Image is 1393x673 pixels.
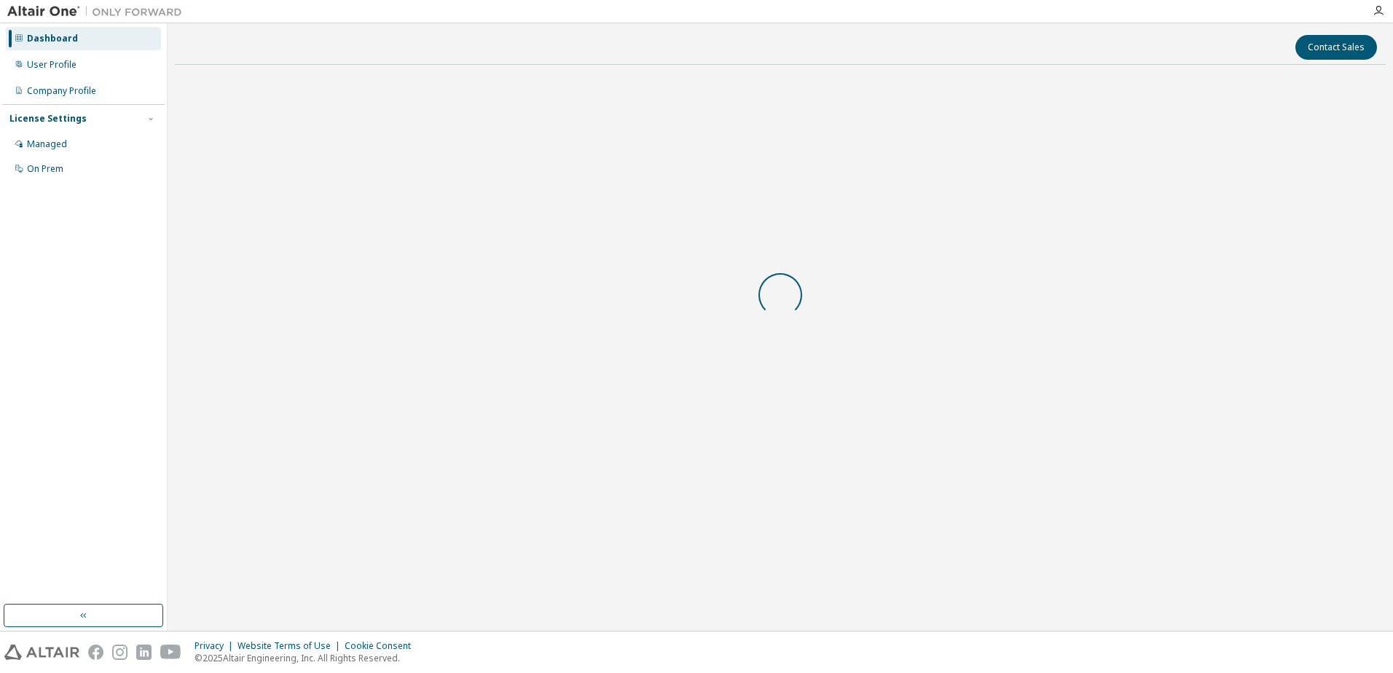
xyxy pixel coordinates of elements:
button: Contact Sales [1295,35,1377,60]
p: © 2025 Altair Engineering, Inc. All Rights Reserved. [195,652,420,664]
img: altair_logo.svg [4,645,79,660]
img: youtube.svg [160,645,181,660]
img: instagram.svg [112,645,127,660]
div: Managed [27,138,67,150]
img: Altair One [7,4,189,19]
div: Company Profile [27,85,96,97]
img: linkedin.svg [136,645,152,660]
div: Privacy [195,640,238,652]
div: License Settings [9,113,87,125]
div: User Profile [27,59,76,71]
img: facebook.svg [88,645,103,660]
div: Cookie Consent [345,640,420,652]
div: On Prem [27,163,63,175]
div: Website Terms of Use [238,640,345,652]
div: Dashboard [27,33,78,44]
